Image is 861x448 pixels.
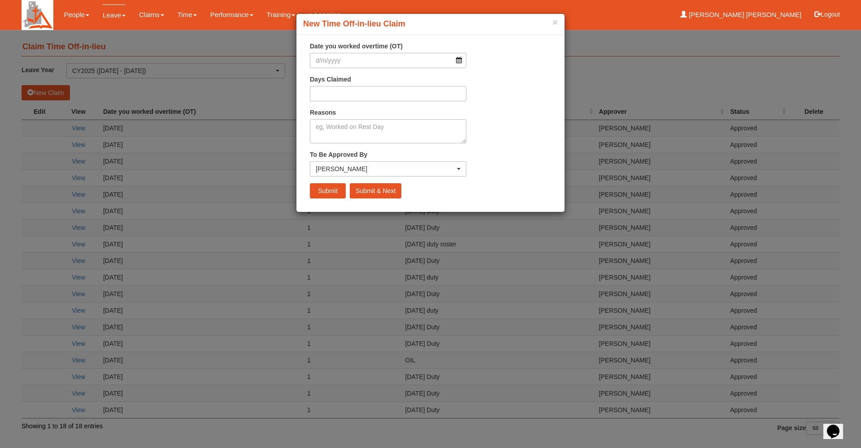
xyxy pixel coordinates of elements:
[303,19,405,28] b: New Time Off-in-lieu Claim
[310,161,466,177] button: Benjamin Lee Gin Huat
[350,183,401,198] input: Submit & Next
[310,42,403,51] label: Date you worked overtime (OT)
[316,164,455,173] div: [PERSON_NAME]
[552,17,558,27] button: ×
[823,412,852,439] iframe: chat widget
[310,183,346,198] input: Submit
[310,108,336,117] label: Reasons
[310,150,367,159] label: To Be Approved By
[310,53,466,68] input: d/m/yyyy
[310,75,351,84] label: Days Claimed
